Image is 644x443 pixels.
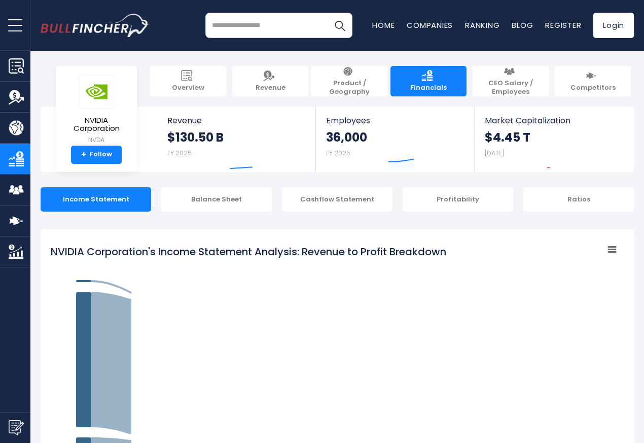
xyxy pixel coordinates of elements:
[282,187,392,212] div: Cashflow Statement
[523,187,634,212] div: Ratios
[570,84,616,92] span: Competitors
[475,107,633,172] a: Market Capitalization $4.45 T [DATE]
[51,245,446,259] tspan: NVIDIA Corporation's Income Statement Analysis: Revenue to Profit Breakdown
[545,20,581,30] a: Register
[167,116,306,125] span: Revenue
[167,129,224,145] strong: $130.50 B
[473,66,549,96] a: CEO Salary / Employees
[326,116,463,125] span: Employees
[593,13,634,38] a: Login
[326,149,350,157] small: FY 2025
[232,66,308,96] a: Revenue
[81,150,86,159] strong: +
[555,66,631,96] a: Competitors
[485,149,504,157] small: [DATE]
[485,116,623,125] span: Market Capitalization
[71,146,122,164] a: +Follow
[316,79,382,96] span: Product / Geography
[465,20,499,30] a: Ranking
[327,13,352,38] button: Search
[390,66,467,96] a: Financials
[41,187,151,212] div: Income Statement
[63,74,129,146] a: NVIDIA Corporation NVDA
[372,20,395,30] a: Home
[64,135,129,145] small: NVDA
[41,14,150,37] a: Go to homepage
[41,14,150,37] img: bullfincher logo
[167,149,192,157] small: FY 2025
[410,84,447,92] span: Financials
[150,66,226,96] a: Overview
[403,187,513,212] div: Profitability
[326,129,367,145] strong: 36,000
[478,79,544,96] span: CEO Salary / Employees
[64,116,129,133] span: NVIDIA Corporation
[407,20,453,30] a: Companies
[157,107,316,172] a: Revenue $130.50 B FY 2025
[161,187,272,212] div: Balance Sheet
[256,84,285,92] span: Revenue
[316,107,474,172] a: Employees 36,000 FY 2025
[485,129,530,145] strong: $4.45 T
[311,66,387,96] a: Product / Geography
[172,84,204,92] span: Overview
[512,20,533,30] a: Blog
